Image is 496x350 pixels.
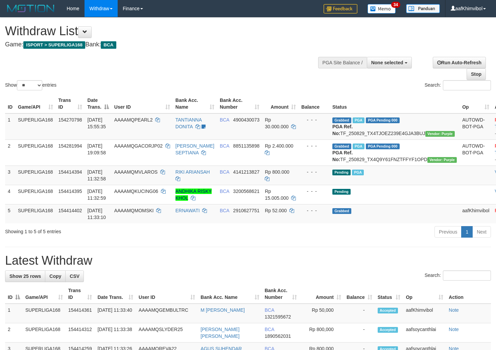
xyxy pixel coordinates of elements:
[175,169,210,175] a: RIKI ARIANSAH
[49,274,61,279] span: Copy
[114,117,153,123] span: AAAAMQPEARL2
[332,208,351,214] span: Grabbed
[23,304,66,323] td: SUPERLIGA168
[5,3,56,14] img: MOTION_logo.png
[58,117,82,123] span: 154270798
[5,113,15,140] td: 1
[5,139,15,166] td: 2
[233,208,260,213] span: Copy 2910627751 to clipboard
[15,113,56,140] td: SUPERLIGA168
[262,284,300,304] th: Bank Acc. Number: activate to sort column ascending
[198,284,262,304] th: Bank Acc. Name: activate to sort column ascending
[5,270,45,282] a: Show 25 rows
[332,170,351,175] span: Pending
[95,323,136,343] td: [DATE] 11:33:38
[367,57,412,68] button: None selected
[433,57,486,68] a: Run Auto-Refresh
[427,157,457,163] span: Vendor URL: https://trx4.1velocity.biz
[403,323,446,343] td: aafsoycanthlai
[378,308,398,313] span: Accepted
[403,304,446,323] td: aafKhimvibol
[88,208,106,220] span: [DATE] 11:33:10
[220,117,229,123] span: BCA
[265,143,293,149] span: Rp 2.400.000
[459,94,492,113] th: Op: activate to sort column ascending
[23,284,66,304] th: Game/API: activate to sort column ascending
[88,117,106,129] span: [DATE] 15:55:35
[375,284,403,304] th: Status: activate to sort column ascending
[443,270,491,281] input: Search:
[472,226,491,238] a: Next
[459,139,492,166] td: AUTOWD-BOT-PGA
[15,166,56,185] td: SUPERLIGA168
[233,169,260,175] span: Copy 4141213827 to clipboard
[175,189,212,201] a: ANDHIKA RISKY KHOL
[66,304,95,323] td: 154414361
[330,139,459,166] td: TF_250829_TX4Q9Y61FNZTFFYF1OPD
[300,323,344,343] td: Rp 800,000
[403,284,446,304] th: Op: activate to sort column ascending
[136,304,198,323] td: AAAAMQGEMBULTRC
[114,169,158,175] span: AAAAMQMVLAROS
[66,323,95,343] td: 154414312
[85,94,112,113] th: Date Trans.: activate to sort column descending
[5,166,15,185] td: 3
[332,189,351,195] span: Pending
[173,94,217,113] th: Bank Acc. Name: activate to sort column ascending
[58,189,82,194] span: 154414395
[5,323,23,343] td: 2
[101,41,116,49] span: BCA
[5,80,56,90] label: Show entries
[58,143,82,149] span: 154281994
[58,208,82,213] span: 154414402
[15,204,56,223] td: SUPERLIGA168
[220,169,229,175] span: BCA
[5,254,491,267] h1: Latest Withdraw
[301,207,327,214] div: - - -
[112,94,173,113] th: User ID: activate to sort column ascending
[15,139,56,166] td: SUPERLIGA168
[23,323,66,343] td: SUPERLIGA168
[15,185,56,204] td: SUPERLIGA168
[175,117,202,129] a: TANTIANNA DONITA
[265,208,287,213] span: Rp 52.000
[391,2,400,8] span: 34
[233,189,260,194] span: Copy 3200568621 to clipboard
[330,113,459,140] td: TF_250829_TX4TJOEZ239E4GJA3BUJ
[301,169,327,175] div: - - -
[301,188,327,195] div: - - -
[449,327,459,332] a: Note
[366,144,400,149] span: PGA Pending
[332,124,353,136] b: PGA Ref. No:
[300,304,344,323] td: Rp 50,000
[265,189,288,201] span: Rp 15.005.000
[9,274,41,279] span: Show 25 rows
[318,57,367,68] div: PGA Site Balance /
[368,4,396,14] img: Button%20Memo.svg
[332,150,353,162] b: PGA Ref. No:
[459,204,492,223] td: aafKhimvibol
[175,208,200,213] a: ERNAWATI
[425,270,491,281] label: Search:
[58,169,82,175] span: 154414394
[461,226,473,238] a: 1
[66,284,95,304] th: Trans ID: activate to sort column ascending
[5,304,23,323] td: 1
[5,41,324,48] h4: Game: Bank:
[114,208,154,213] span: AAAAMQMOMSKI
[217,94,262,113] th: Bank Acc. Number: activate to sort column ascending
[233,117,260,123] span: Copy 4900430073 to clipboard
[220,208,229,213] span: BCA
[5,225,202,235] div: Showing 1 to 5 of 5 entries
[425,80,491,90] label: Search:
[262,94,299,113] th: Amount: activate to sort column ascending
[88,169,106,181] span: [DATE] 11:32:58
[330,94,459,113] th: Status
[353,144,364,149] span: Marked by aafnonsreyleab
[443,80,491,90] input: Search:
[5,24,324,38] h1: Withdraw List
[366,117,400,123] span: PGA Pending
[300,284,344,304] th: Amount: activate to sort column ascending
[5,185,15,204] td: 4
[332,117,351,123] span: Grabbed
